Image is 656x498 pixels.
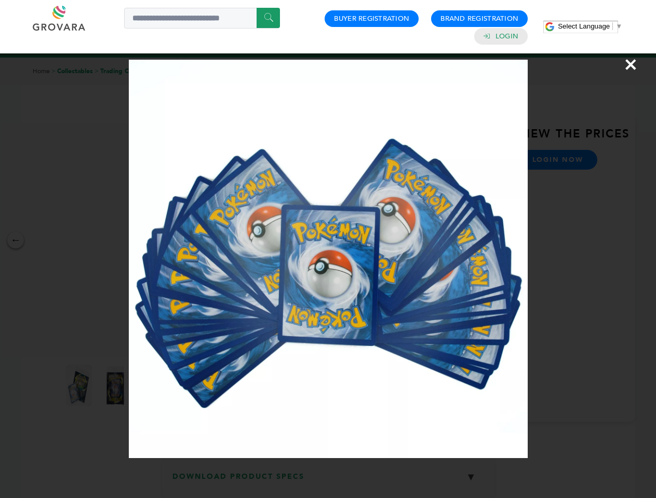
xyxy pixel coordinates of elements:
[612,22,613,30] span: ​
[558,22,622,30] a: Select Language​
[496,32,518,41] a: Login
[440,14,518,23] a: Brand Registration
[558,22,610,30] span: Select Language
[129,60,528,458] img: Image Preview
[624,50,638,79] span: ×
[334,14,409,23] a: Buyer Registration
[124,8,280,29] input: Search a product or brand...
[615,22,622,30] span: ▼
